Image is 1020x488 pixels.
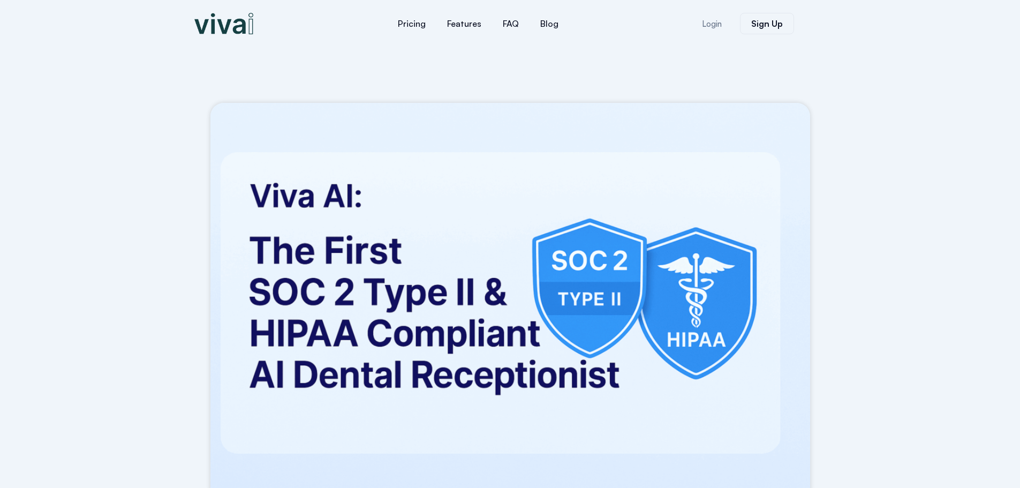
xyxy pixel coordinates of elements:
[492,11,530,36] a: FAQ
[323,11,633,36] nav: Menu
[751,19,783,28] span: Sign Up
[530,11,569,36] a: Blog
[689,13,735,34] a: Login
[702,20,722,28] span: Login
[740,13,794,34] a: Sign Up
[387,11,436,36] a: Pricing
[436,11,492,36] a: Features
